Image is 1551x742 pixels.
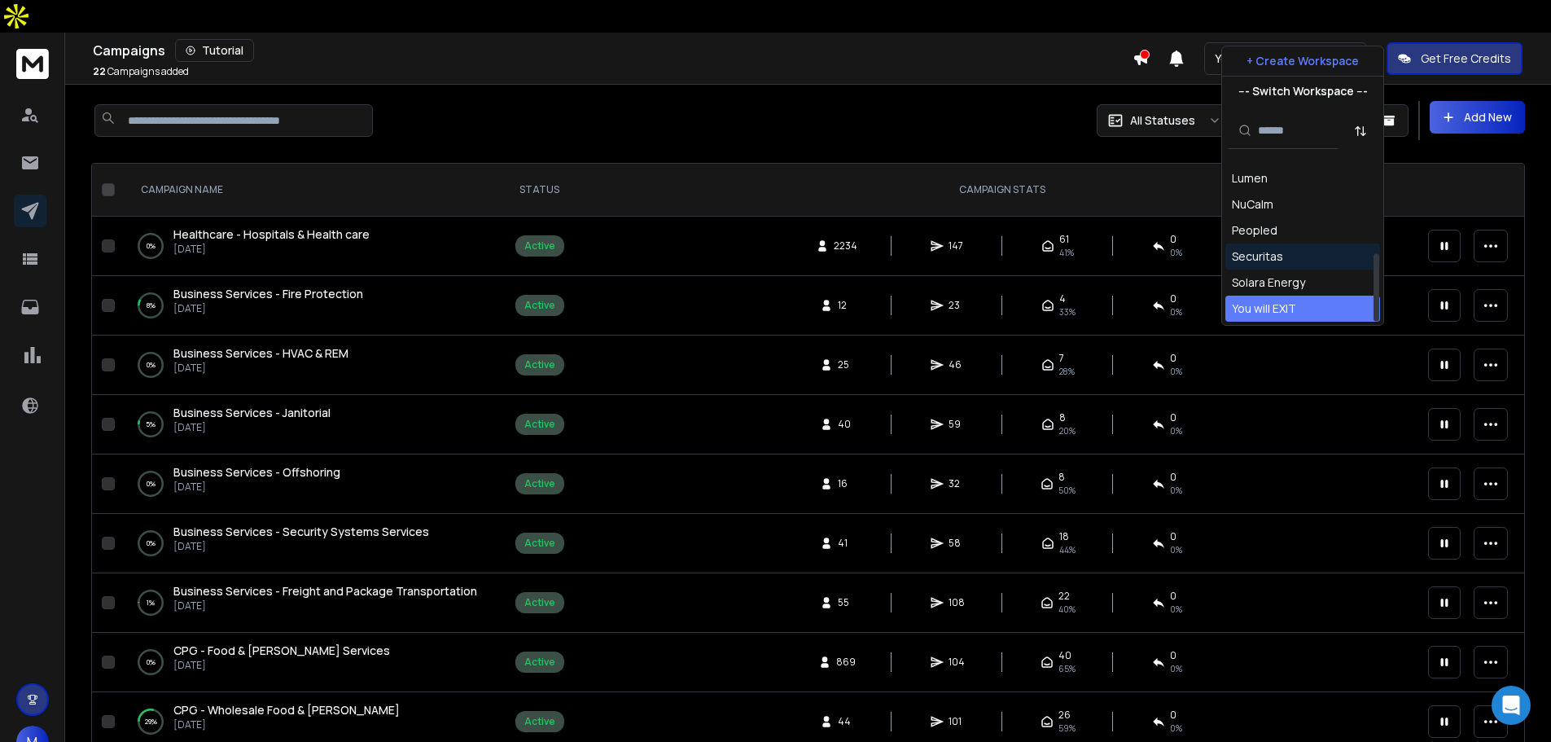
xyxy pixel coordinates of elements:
[147,238,156,254] p: 0 %
[1058,722,1076,735] span: 59 %
[173,286,363,301] span: Business Services - Fire Protection
[836,656,856,669] span: 869
[1222,46,1383,76] button: + Create Workspace
[93,65,189,78] p: Campaigns added
[834,239,857,252] span: 2234
[173,286,363,302] a: Business Services - Fire Protection
[524,596,555,609] div: Active
[1058,484,1076,497] span: 50 %
[121,514,493,573] td: 0%Business Services - Security Systems Services[DATE]
[145,713,157,730] p: 29 %
[1246,53,1359,69] p: + Create Workspace
[1059,246,1074,259] span: 41 %
[1059,411,1066,424] span: 8
[1232,274,1305,291] div: Solara Energy
[949,537,965,550] span: 58
[949,239,965,252] span: 147
[838,715,854,728] span: 44
[147,297,156,314] p: 8 %
[1170,543,1182,556] span: 0 %
[1170,590,1176,603] span: 0
[173,702,400,718] a: CPG - Wholesale Food & [PERSON_NAME]
[147,476,156,492] p: 0 %
[524,418,555,431] div: Active
[1058,709,1071,722] span: 26
[121,395,493,454] td: 5%Business Services - Janitorial[DATE]
[949,358,965,371] span: 46
[838,477,854,490] span: 16
[173,226,370,242] span: Healthcare - Hospitals & Health care
[121,336,493,395] td: 0%Business Services - HVAC & REM[DATE]
[173,464,340,481] a: Business Services - Offshoring
[1130,112,1195,129] p: All Statuses
[1170,603,1182,616] span: 0 %
[173,345,348,362] a: Business Services - HVAC & REM
[1170,649,1176,662] span: 0
[93,64,106,78] span: 22
[173,524,429,540] a: Business Services - Security Systems Services
[1430,101,1525,134] button: Add New
[1058,649,1071,662] span: 40
[1170,530,1176,543] span: 0
[173,421,331,434] p: [DATE]
[838,537,854,550] span: 41
[1059,305,1076,318] span: 33 %
[949,418,965,431] span: 59
[173,405,331,421] a: Business Services - Janitorial
[173,226,370,243] a: Healthcare - Hospitals & Health care
[121,573,493,633] td: 1%Business Services - Freight and Package Transportation[DATE]
[1232,248,1283,265] div: Securitas
[1170,246,1182,259] span: 0 %
[173,659,390,672] p: [DATE]
[1059,424,1076,437] span: 20 %
[585,164,1418,217] th: CAMPAIGN STATS
[1170,424,1182,437] span: 0 %
[1170,411,1176,424] span: 0
[121,633,493,692] td: 0%CPG - Food & [PERSON_NAME] Services[DATE]
[1170,662,1182,675] span: 0 %
[949,477,965,490] span: 32
[838,418,854,431] span: 40
[1232,196,1273,213] div: NuCalm
[524,537,555,550] div: Active
[838,299,854,312] span: 12
[121,217,493,276] td: 0%Healthcare - Hospitals & Health care[DATE]
[1387,42,1523,75] button: Get Free Credits
[1170,292,1176,305] span: 0
[1059,365,1075,378] span: 28 %
[1344,115,1377,147] button: Sort by Sort A-Z
[146,416,156,432] p: 5 %
[173,243,370,256] p: [DATE]
[1232,222,1277,239] div: Peopled
[1059,233,1069,246] span: 61
[1058,471,1065,484] span: 8
[1170,709,1176,722] span: 0
[173,583,477,599] span: Business Services - Freight and Package Transportation
[1058,662,1076,675] span: 65 %
[147,654,156,670] p: 0 %
[121,276,493,336] td: 8%Business Services - Fire Protection[DATE]
[1492,686,1531,725] div: Open Intercom Messenger
[493,164,585,217] th: STATUS
[524,299,555,312] div: Active
[949,715,965,728] span: 101
[1421,50,1511,67] p: Get Free Credits
[1170,233,1176,246] span: 0
[147,595,155,611] p: 1 %
[1215,50,1286,67] p: You will EXIT
[173,362,348,375] p: [DATE]
[1232,301,1296,317] div: You will EXIT
[1170,305,1182,318] span: 0 %
[1059,543,1076,556] span: 44 %
[524,239,555,252] div: Active
[524,715,555,728] div: Active
[121,454,493,514] td: 0%Business Services - Offshoring[DATE]
[1058,590,1070,603] span: 22
[173,599,477,612] p: [DATE]
[173,540,429,553] p: [DATE]
[1059,530,1069,543] span: 18
[173,718,400,731] p: [DATE]
[173,524,429,539] span: Business Services - Security Systems Services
